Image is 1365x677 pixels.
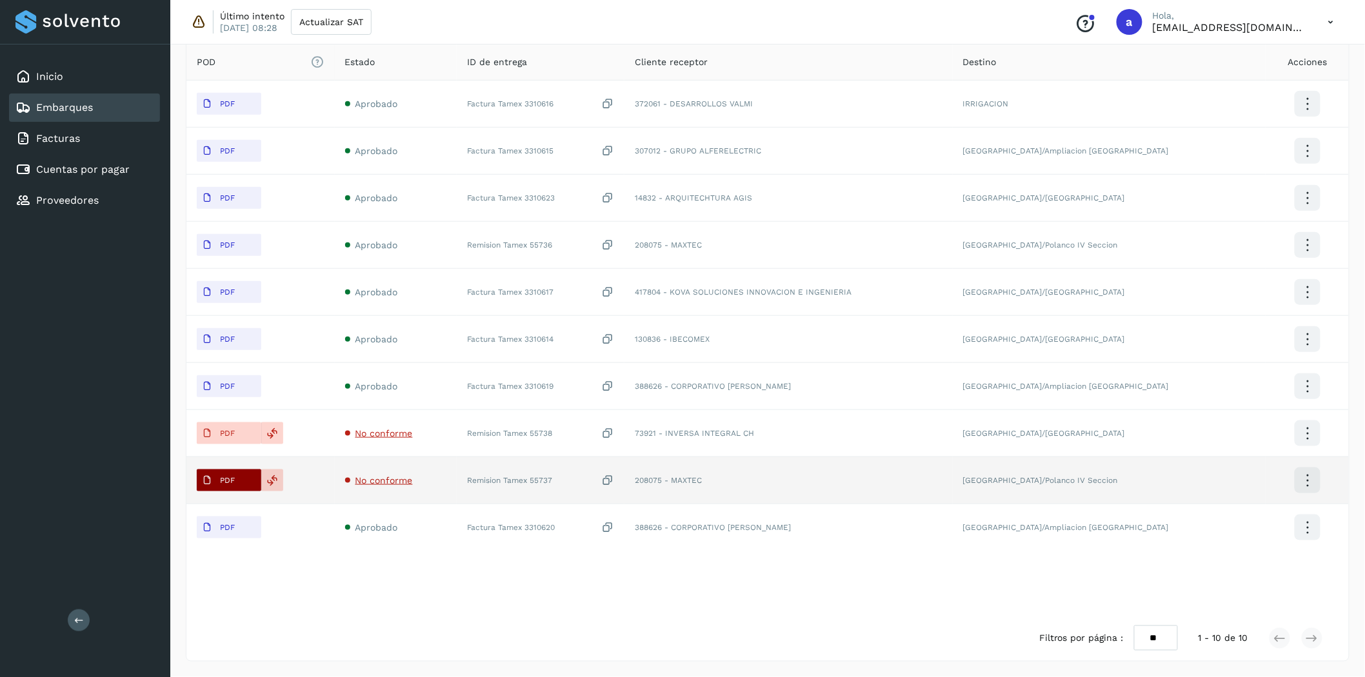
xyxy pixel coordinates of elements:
[220,429,235,438] p: PDF
[197,93,261,115] button: PDF
[624,269,953,316] td: 417804 - KOVA SOLUCIONES INNOVACION E INGENIERIA
[299,17,363,26] span: Actualizar SAT
[197,422,261,444] button: PDF
[963,55,997,69] span: Destino
[9,93,160,122] div: Embarques
[624,410,953,457] td: 73921 - INVERSA INTEGRAL CH
[953,269,1266,316] td: [GEOGRAPHIC_DATA]/[GEOGRAPHIC_DATA]
[9,155,160,184] div: Cuentas por pagar
[9,63,160,91] div: Inicio
[1153,10,1308,21] p: Hola,
[220,10,284,22] p: Último intento
[220,99,235,108] p: PDF
[197,469,261,491] button: PDF
[1288,55,1327,69] span: Acciones
[467,55,527,69] span: ID de entrega
[624,363,953,410] td: 388626 - CORPORATIVO [PERSON_NAME]
[261,422,283,444] div: Reemplazar POD
[197,281,261,303] button: PDF
[197,328,261,350] button: PDF
[953,316,1266,363] td: [GEOGRAPHIC_DATA]/[GEOGRAPHIC_DATA]
[220,240,235,250] p: PDF
[9,124,160,153] div: Facturas
[953,504,1266,551] td: [GEOGRAPHIC_DATA]/Ampliacion [GEOGRAPHIC_DATA]
[467,144,614,158] div: Factura Tamex 3310615
[953,222,1266,269] td: [GEOGRAPHIC_DATA]/Polanco IV Seccion
[220,523,235,532] p: PDF
[355,428,413,438] span: No conforme
[261,469,283,491] div: Reemplazar POD
[624,175,953,222] td: 14832 - ARQUITECHTURA AGIS
[36,70,63,83] a: Inicio
[36,163,130,175] a: Cuentas por pagar
[291,9,372,35] button: Actualizar SAT
[36,194,99,206] a: Proveedores
[624,457,953,504] td: 208075 - MAXTEC
[953,363,1266,410] td: [GEOGRAPHIC_DATA]/Ampliacion [GEOGRAPHIC_DATA]
[355,193,398,203] span: Aprobado
[467,474,614,487] div: Remision Tamex 55737
[467,97,614,111] div: Factura Tamex 3310616
[355,522,398,533] span: Aprobado
[197,516,261,538] button: PDF
[467,333,614,346] div: Factura Tamex 3310614
[953,81,1266,128] td: IRRIGACION
[197,140,261,162] button: PDF
[953,175,1266,222] td: [GEOGRAPHIC_DATA]/[GEOGRAPHIC_DATA]
[624,316,953,363] td: 130836 - IBECOMEX
[355,334,398,344] span: Aprobado
[220,476,235,485] p: PDF
[1039,631,1124,645] span: Filtros por página :
[220,382,235,391] p: PDF
[220,22,277,34] p: [DATE] 08:28
[355,240,398,250] span: Aprobado
[220,288,235,297] p: PDF
[624,504,953,551] td: 388626 - CORPORATIVO [PERSON_NAME]
[9,186,160,215] div: Proveedores
[624,81,953,128] td: 372061 - DESARROLLOS VALMI
[345,55,375,69] span: Estado
[953,128,1266,175] td: [GEOGRAPHIC_DATA]/Ampliacion [GEOGRAPHIC_DATA]
[467,380,614,393] div: Factura Tamex 3310619
[467,521,614,535] div: Factura Tamex 3310620
[197,187,261,209] button: PDF
[1153,21,1308,34] p: aldo@solvento.mx
[36,101,93,113] a: Embarques
[36,132,80,144] a: Facturas
[467,191,614,205] div: Factura Tamex 3310623
[355,475,413,486] span: No conforme
[1199,631,1248,645] span: 1 - 10 de 10
[355,381,398,391] span: Aprobado
[355,287,398,297] span: Aprobado
[197,55,324,69] span: POD
[624,222,953,269] td: 208075 - MAXTEC
[635,55,708,69] span: Cliente receptor
[355,99,398,109] span: Aprobado
[953,410,1266,457] td: [GEOGRAPHIC_DATA]/[GEOGRAPHIC_DATA]
[220,335,235,344] p: PDF
[467,286,614,299] div: Factura Tamex 3310617
[220,193,235,202] p: PDF
[355,146,398,156] span: Aprobado
[220,146,235,155] p: PDF
[953,457,1266,504] td: [GEOGRAPHIC_DATA]/Polanco IV Seccion
[467,239,614,252] div: Remision Tamex 55736
[624,128,953,175] td: 307012 - GRUPO ALFERELECTRIC
[467,427,614,440] div: Remision Tamex 55738
[197,234,261,256] button: PDF
[197,375,261,397] button: PDF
